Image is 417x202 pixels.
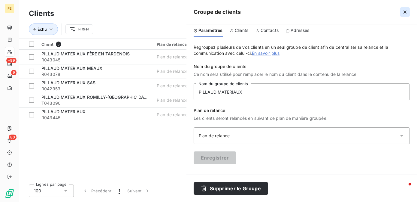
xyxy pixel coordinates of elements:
h5: Groupe de clients [194,8,241,16]
span: Contacts [261,27,279,33]
span: Nom du groupe de clients [194,64,410,70]
input: placeholder [194,83,410,100]
span: Clients [235,27,248,33]
button: Supprimer le Groupe [194,182,268,195]
span: Plan de relance [194,107,410,113]
span: Regroupez plusieurs de vos clients en un seul groupe de client afin de centraliser sa relance et ... [194,44,410,56]
div: Plan de relance [199,133,237,139]
span: Ce nom sera utilisé pour remplacer le nom du client dans le contenu de la relance. [194,71,410,77]
span: Les clients seront relancés en suivant ce plan de manière groupée. [194,115,410,121]
iframe: Intercom live chat [397,182,411,196]
span: Adresses [291,27,309,33]
a: En savoir plus [252,51,280,56]
span: Paramètres [198,27,223,33]
button: Enregistrer [194,151,236,164]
